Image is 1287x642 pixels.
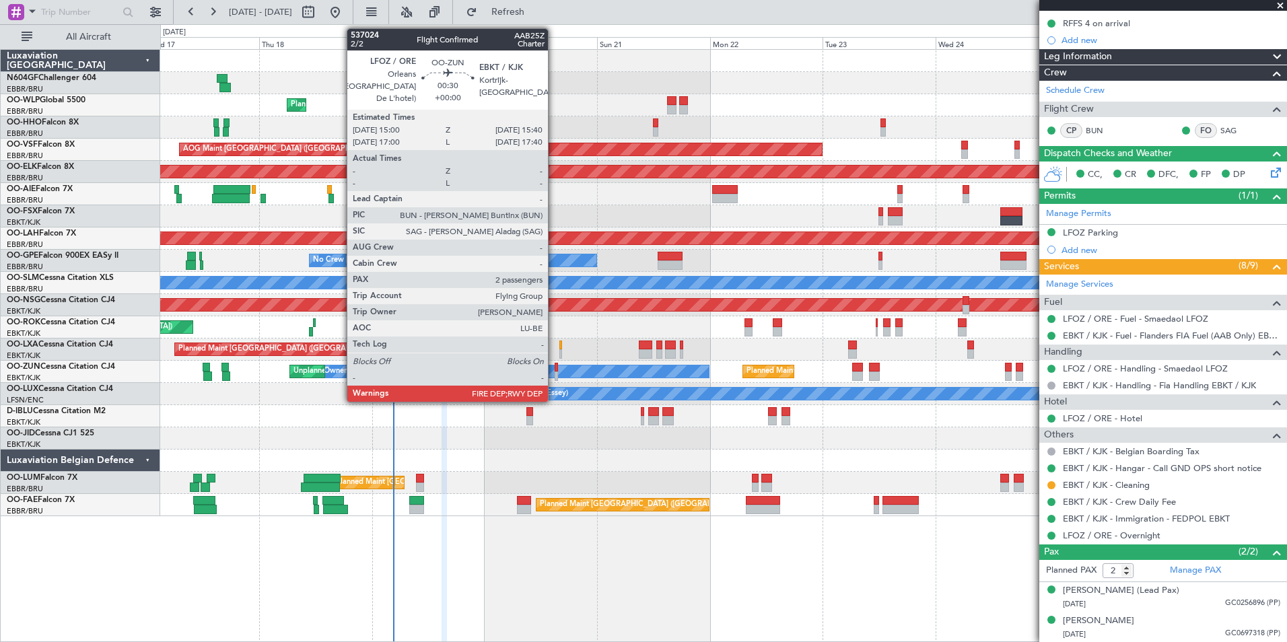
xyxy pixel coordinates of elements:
[7,417,40,427] a: EBKT/KJK
[1044,427,1074,443] span: Others
[1062,34,1280,46] div: Add new
[7,195,43,205] a: EBBR/BRU
[7,474,40,482] span: OO-LUM
[7,141,38,149] span: OO-VSF
[1044,544,1059,560] span: Pax
[7,284,43,294] a: EBBR/BRU
[7,173,43,183] a: EBBR/BRU
[1044,394,1067,410] span: Hotel
[7,274,114,282] a: OO-SLMCessna Citation XLS
[488,384,568,404] div: No Crew Nancy (Essey)
[1201,168,1211,182] span: FP
[7,129,43,139] a: EBBR/BRU
[7,407,106,415] a: D-IBLUCessna Citation M2
[1063,530,1160,541] a: LFOZ / ORE - Overnight
[1063,584,1179,598] div: [PERSON_NAME] (Lead Pax)
[178,339,390,359] div: Planned Maint [GEOGRAPHIC_DATA] ([GEOGRAPHIC_DATA])
[7,229,76,238] a: OO-LAHFalcon 7X
[1063,445,1199,457] a: EBKT / KJK - Belgian Boarding Tax
[7,351,40,361] a: EBKT/KJK
[480,7,536,17] span: Refresh
[7,385,38,393] span: OO-LUX
[1063,413,1142,424] a: LFOZ / ORE - Hotel
[1062,244,1280,256] div: Add new
[1063,513,1230,524] a: EBKT / KJK - Immigration - FEDPOL EBKT
[7,229,39,238] span: OO-LAH
[313,250,538,271] div: No Crew [GEOGRAPHIC_DATA] ([GEOGRAPHIC_DATA] National)
[1063,462,1261,474] a: EBKT / KJK - Hangar - Call GND OPS short notice
[7,496,75,504] a: OO-FAEFalcon 7X
[1044,259,1079,275] span: Services
[1063,363,1228,374] a: LFOZ / ORE - Handling - Smaedaol LFOZ
[1063,496,1176,507] a: EBKT / KJK - Crew Daily Fee
[7,96,85,104] a: OO-WLPGlobal 5500
[7,252,38,260] span: OO-GPE
[1239,258,1258,273] span: (8/9)
[7,118,42,127] span: OO-HHO
[7,306,40,316] a: EBKT/KJK
[1044,188,1076,204] span: Permits
[710,37,823,49] div: Mon 22
[7,506,43,516] a: EBBR/BRU
[1063,629,1086,639] span: [DATE]
[1044,49,1112,65] span: Leg Information
[7,262,43,272] a: EBBR/BRU
[7,185,73,193] a: OO-AIEFalcon 7X
[746,361,903,382] div: Planned Maint Kortrijk-[GEOGRAPHIC_DATA]
[7,106,43,116] a: EBBR/BRU
[7,151,43,161] a: EBBR/BRU
[7,328,40,338] a: EBKT/KJK
[372,37,485,49] div: Fri 19
[7,252,118,260] a: OO-GPEFalcon 900EX EASy II
[1046,207,1111,221] a: Manage Permits
[324,361,347,382] div: Owner
[409,317,565,337] div: Planned Maint Kortrijk-[GEOGRAPHIC_DATA]
[1225,598,1280,609] span: GC0256896 (PP)
[7,84,43,94] a: EBBR/BRU
[7,185,36,193] span: OO-AIE
[7,385,113,393] a: OO-LUXCessna Citation CJ4
[7,484,43,494] a: EBBR/BRU
[1044,102,1094,117] span: Flight Crew
[7,429,94,437] a: OO-JIDCessna CJ1 525
[1088,168,1103,182] span: CC,
[35,32,142,42] span: All Aircraft
[1046,84,1105,98] a: Schedule Crew
[823,37,935,49] div: Tue 23
[7,474,77,482] a: OO-LUMFalcon 7X
[7,363,115,371] a: OO-ZUNCessna Citation CJ4
[1044,146,1172,162] span: Dispatch Checks and Weather
[1046,278,1113,291] a: Manage Services
[147,37,259,49] div: Wed 17
[1225,628,1280,639] span: GC0697318 (PP)
[1063,313,1208,324] a: LFOZ / ORE - Fuel - Smaedaol LFOZ
[7,496,38,504] span: OO-FAE
[7,163,37,171] span: OO-ELK
[7,318,115,326] a: OO-ROKCessna Citation CJ4
[7,207,75,215] a: OO-FSXFalcon 7X
[7,207,38,215] span: OO-FSX
[1125,168,1136,182] span: CR
[1158,168,1179,182] span: DFC,
[7,407,33,415] span: D-IBLU
[1195,123,1217,138] div: FO
[7,395,44,405] a: LFSN/ENC
[7,296,40,304] span: OO-NSG
[540,495,784,515] div: Planned Maint [GEOGRAPHIC_DATA] ([GEOGRAPHIC_DATA] National)
[1063,479,1150,491] a: EBKT / KJK - Cleaning
[7,341,113,349] a: OO-LXACessna Citation CJ4
[229,6,292,18] span: [DATE] - [DATE]
[7,439,40,450] a: EBKT/KJK
[163,27,186,38] div: [DATE]
[1063,227,1118,238] div: LFOZ Parking
[460,1,541,23] button: Refresh
[7,240,43,250] a: EBBR/BRU
[1233,168,1245,182] span: DP
[597,37,709,49] div: Sun 21
[183,139,417,159] div: AOG Maint [GEOGRAPHIC_DATA] ([GEOGRAPHIC_DATA] National)
[7,163,74,171] a: OO-ELKFalcon 8X
[1063,17,1130,29] div: RFFS 4 on arrival
[7,429,35,437] span: OO-JID
[1063,614,1134,628] div: [PERSON_NAME]
[1044,345,1082,360] span: Handling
